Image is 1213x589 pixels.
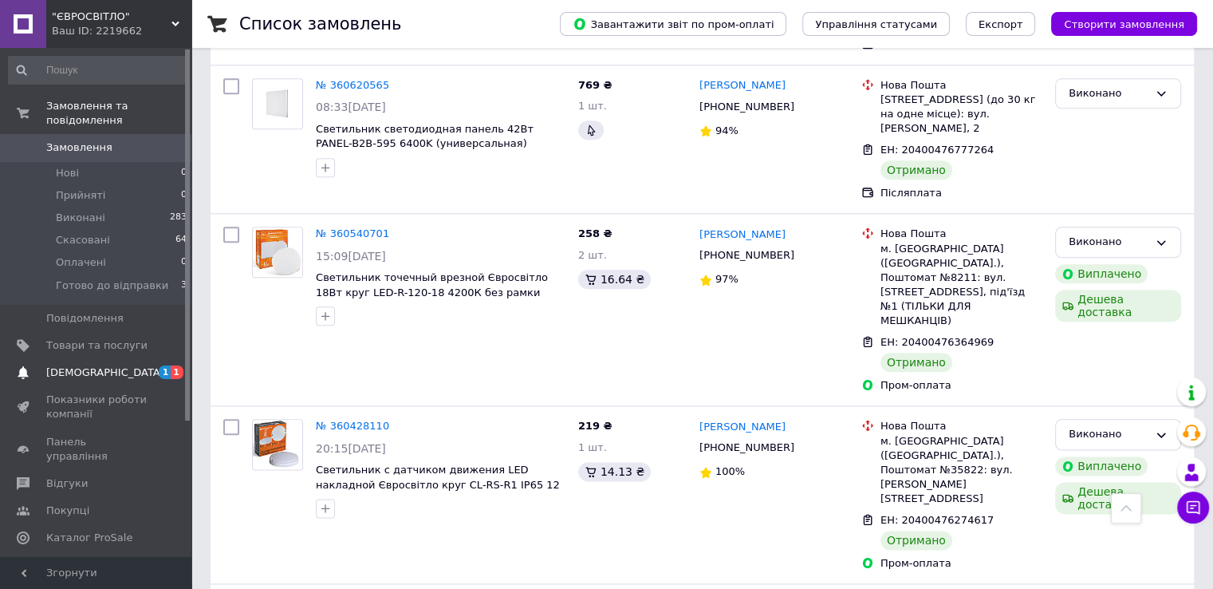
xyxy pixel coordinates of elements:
span: 1 шт. [578,441,607,453]
h1: Список замовлень [239,14,401,34]
span: 97% [715,273,738,285]
a: Створити замовлення [1035,18,1197,30]
span: 15:09[DATE] [316,250,386,263]
button: Завантажити звіт по пром-оплаті [560,12,786,36]
span: ЕН: 20400476777264 [880,144,994,156]
div: Ваш ID: 2219662 [52,24,191,38]
span: Експорт [979,18,1023,30]
div: 14.13 ₴ [578,462,651,481]
span: Каталог ProSale [46,531,132,545]
span: 769 ₴ [578,79,612,91]
span: Замовлення [46,140,112,155]
div: [PHONE_NUMBER] [696,245,798,266]
div: м. [GEOGRAPHIC_DATA] ([GEOGRAPHIC_DATA].), Поштомат №35822: вул. [PERSON_NAME][STREET_ADDRESS] [880,434,1042,507]
div: Дешева доставка [1055,290,1181,322]
span: 1 [159,366,171,379]
div: Нова Пошта [880,419,1042,433]
div: Нова Пошта [880,78,1042,93]
span: Нові [56,166,79,180]
span: Управління статусами [815,18,937,30]
div: Отримано [880,160,952,180]
a: № 360540701 [316,227,389,239]
span: Прийняті [56,188,105,203]
a: Фото товару [252,227,303,278]
button: Створити замовлення [1051,12,1197,36]
img: Фото товару [253,87,302,120]
div: Пром-оплата [880,556,1042,571]
span: Показники роботи компанії [46,393,148,421]
div: Виконано [1069,85,1148,102]
div: Виконано [1069,234,1148,251]
a: Фото товару [252,419,303,470]
span: ЕН: 20400476274617 [880,514,994,526]
span: Повідомлення [46,311,124,326]
span: Скасовані [56,233,110,247]
div: Нова Пошта [880,227,1042,241]
span: Відгуки [46,476,88,491]
div: Виплачено [1055,264,1148,283]
div: Отримано [880,353,952,372]
img: Фото товару [253,227,302,277]
span: Створити замовлення [1064,18,1184,30]
span: Готово до відправки [56,279,168,293]
a: [PERSON_NAME] [699,78,786,93]
a: № 360428110 [316,420,389,432]
span: 94% [715,125,738,136]
span: Оплачені [56,255,106,270]
span: 08:33[DATE] [316,101,386,113]
div: Виплачено [1055,457,1148,476]
input: Пошук [8,56,188,85]
span: Виконані [56,211,105,225]
span: 3 [181,279,187,293]
span: 1 [171,366,183,379]
span: 219 ₴ [578,420,612,432]
span: 0 [181,188,187,203]
button: Чат з покупцем [1177,492,1209,524]
a: [PERSON_NAME] [699,420,786,435]
span: 1 шт. [578,100,607,112]
div: [PHONE_NUMBER] [696,97,798,117]
span: 0 [181,255,187,270]
span: ЕН: 20400476364969 [880,336,994,348]
span: Покупці [46,504,89,518]
div: Пром-оплата [880,378,1042,393]
a: [PERSON_NAME] [699,227,786,243]
span: 20:15[DATE] [316,442,386,455]
span: 283 [170,211,187,225]
span: Панель управління [46,435,148,464]
a: Светильник с датчиком движения LED накладной Євросвітло круг CL-RS-R1 IP65 12 Вт 6400К [316,464,560,505]
a: Светильник точечный врезной Євросвітло 18Вт круг LED-R-120-18 4200К без рамки [316,271,548,298]
div: Отримано [880,531,952,550]
div: 16.64 ₴ [578,270,651,289]
span: 258 ₴ [578,227,612,239]
a: № 360620565 [316,79,389,91]
div: [STREET_ADDRESS] (до 30 кг на одне місце): вул. [PERSON_NAME], 2 [880,93,1042,136]
img: Фото товару [253,420,302,469]
span: 100% [715,465,745,477]
span: 0 [181,166,187,180]
span: Замовлення та повідомлення [46,99,191,128]
a: Фото товару [252,78,303,129]
div: м. [GEOGRAPHIC_DATA] ([GEOGRAPHIC_DATA].), Поштомат №8211: вул. [STREET_ADDRESS], під'їзд №1 (ТІЛ... [880,242,1042,329]
button: Експорт [966,12,1036,36]
button: Управління статусами [802,12,950,36]
div: [PHONE_NUMBER] [696,437,798,458]
span: Товари та послуги [46,338,148,353]
a: Светильник светодиодная панель 42Вт PANEL-B2B-595 6400K (универсальная) [316,123,534,150]
div: Дешева доставка [1055,482,1181,514]
span: 2 шт. [578,249,607,261]
div: Виконано [1069,426,1148,443]
span: 64 [175,233,187,247]
span: "ЄВРОСВІТЛО" [52,10,171,24]
span: Завантажити звіт по пром-оплаті [573,17,774,31]
div: Післяплата [880,186,1042,200]
span: [DEMOGRAPHIC_DATA] [46,366,164,380]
